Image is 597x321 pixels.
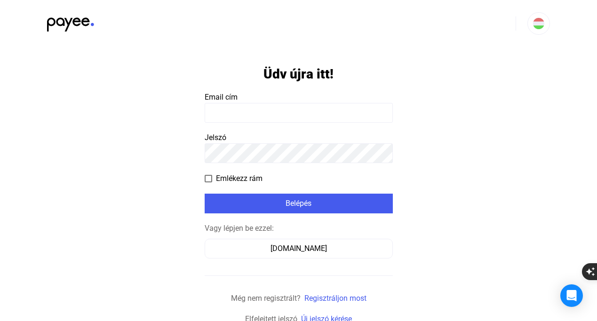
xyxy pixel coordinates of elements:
[216,173,263,184] span: Emlékezz rám
[304,294,366,303] a: Regisztráljon most
[231,294,301,303] span: Még nem regisztrált?
[263,66,334,82] h1: Üdv újra itt!
[205,93,238,102] span: Email cím
[533,18,544,29] img: HU
[527,12,550,35] button: HU
[47,12,94,31] img: black-payee-blue-dot.svg
[560,284,583,307] div: Open Intercom Messenger
[205,239,393,258] button: [DOMAIN_NAME]
[205,133,226,142] span: Jelszó
[205,244,393,253] a: [DOMAIN_NAME]
[205,223,393,234] div: Vagy lépjen be ezzel:
[207,198,390,209] div: Belépés
[205,194,393,213] button: Belépés
[208,243,390,254] div: [DOMAIN_NAME]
